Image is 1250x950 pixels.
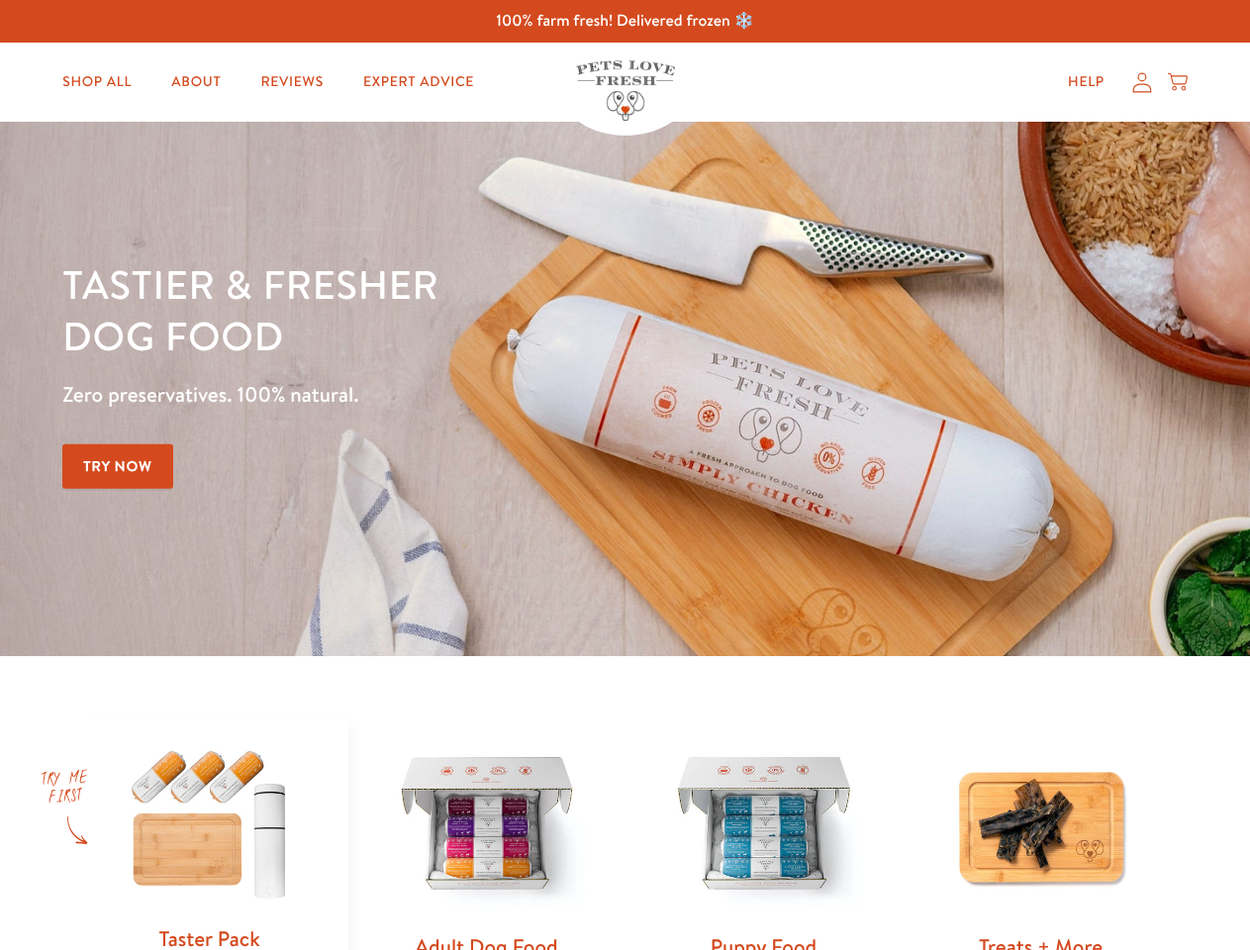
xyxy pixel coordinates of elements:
a: Help [1052,62,1120,102]
a: Try Now [62,444,173,489]
h1: Tastier & fresher dog food [62,258,813,361]
a: Reviews [244,62,338,102]
img: Pets Love Fresh [576,60,675,121]
a: About [155,62,237,102]
p: Zero preservatives. 100% natural. [62,377,813,413]
a: Expert Advice [347,62,490,102]
a: Shop All [47,62,147,102]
